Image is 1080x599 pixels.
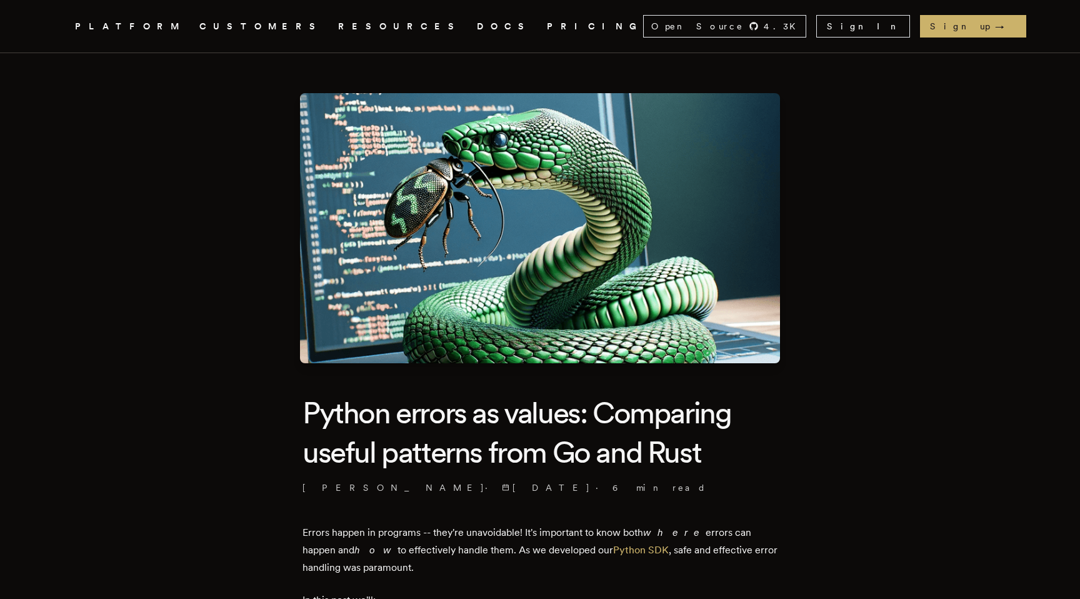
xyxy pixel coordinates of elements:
[338,19,462,34] button: RESOURCES
[613,544,669,556] a: Python SDK
[651,20,744,33] span: Open Source
[547,19,643,34] a: PRICING
[477,19,532,34] a: DOCS
[199,19,323,34] a: CUSTOMERS
[816,15,910,38] a: Sign In
[354,544,397,556] em: how
[75,19,184,34] button: PLATFORM
[502,481,591,494] span: [DATE]
[302,393,777,471] h1: Python errors as values: Comparing useful patterns from Go and Rust
[995,20,1016,33] span: →
[302,524,777,576] p: Errors happen in programs -- they're unavoidable! It's important to know both errors can happen a...
[302,481,777,494] p: [PERSON_NAME] · ·
[920,15,1026,38] a: Sign up
[300,93,780,363] img: Featured image for Python errors as values: Comparing useful patterns from Go and Rust blog post
[764,20,803,33] span: 4.3 K
[643,526,706,538] em: where
[612,481,706,494] span: 6 min read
